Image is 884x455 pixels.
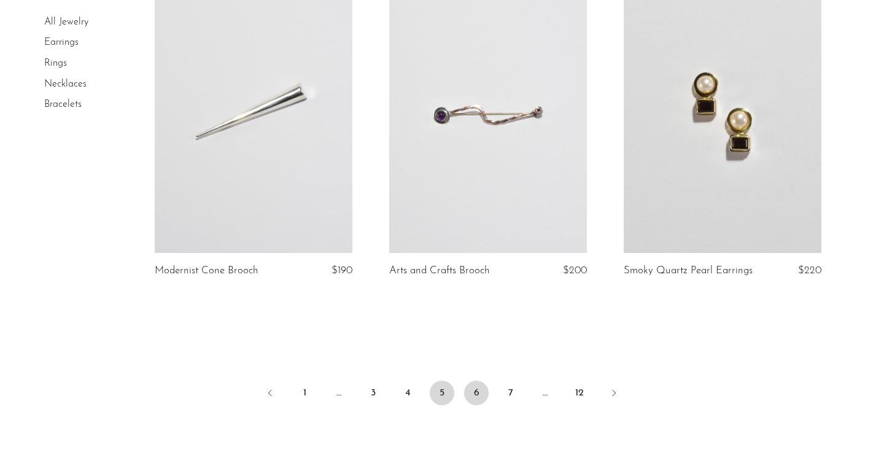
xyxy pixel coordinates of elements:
a: Rings [44,58,67,68]
a: 3 [361,381,386,405]
a: Next [602,381,626,408]
a: 1 [292,381,317,405]
span: 5 [430,381,454,405]
a: 12 [567,381,592,405]
a: Modernist Cone Brooch [155,265,258,276]
a: Bracelets [44,99,82,109]
span: $220 [798,265,821,276]
span: $200 [563,265,587,276]
span: $190 [331,265,352,276]
span: … [533,381,557,405]
a: Smoky Quartz Pearl Earrings [624,265,753,276]
a: Previous [258,381,282,408]
a: All Jewelry [44,17,88,27]
a: 4 [395,381,420,405]
span: … [327,381,351,405]
a: Earrings [44,38,79,48]
a: 7 [498,381,523,405]
a: Necklaces [44,79,87,89]
a: Arts and Crafts Brooch [389,265,490,276]
a: 6 [464,381,489,405]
